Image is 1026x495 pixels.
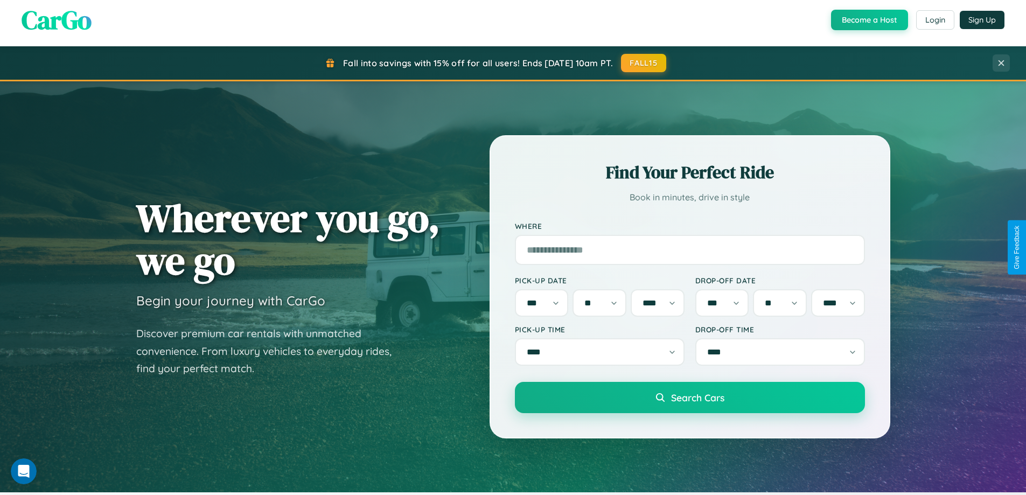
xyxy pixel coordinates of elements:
button: Become a Host [831,10,908,30]
p: Discover premium car rentals with unmatched convenience. From luxury vehicles to everyday rides, ... [136,325,406,378]
h1: Wherever you go, we go [136,197,440,282]
button: Sign Up [960,11,1004,29]
p: Book in minutes, drive in style [515,190,865,205]
span: CarGo [22,2,92,38]
button: Search Cars [515,382,865,413]
iframe: Intercom live chat [11,458,37,484]
button: Login [916,10,954,30]
label: Drop-off Time [695,325,865,334]
span: Search Cars [671,392,724,403]
label: Pick-up Date [515,276,685,285]
span: Fall into savings with 15% off for all users! Ends [DATE] 10am PT. [343,58,613,68]
button: FALL15 [621,54,666,72]
label: Where [515,221,865,231]
h3: Begin your journey with CarGo [136,292,325,309]
label: Pick-up Time [515,325,685,334]
label: Drop-off Date [695,276,865,285]
h2: Find Your Perfect Ride [515,161,865,184]
div: Give Feedback [1013,226,1021,269]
